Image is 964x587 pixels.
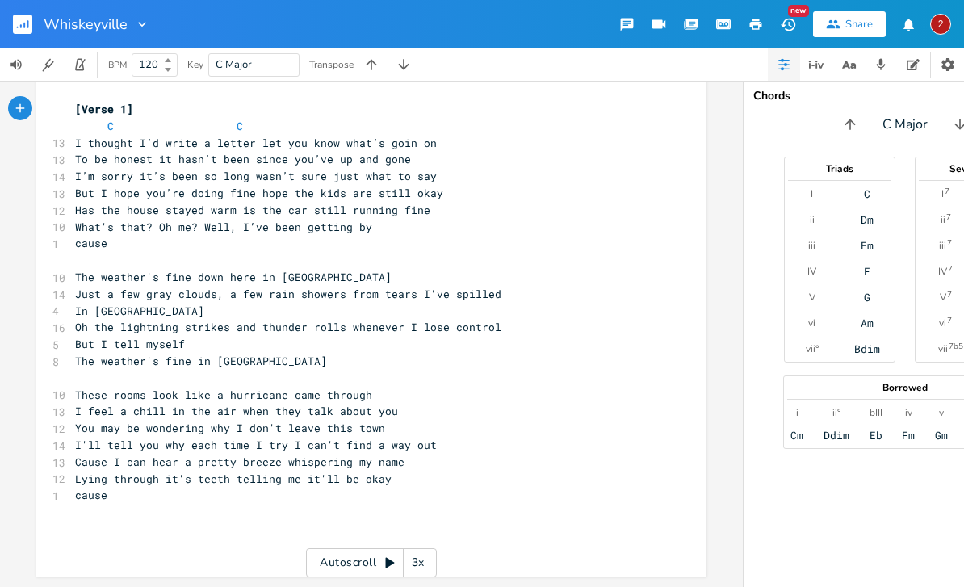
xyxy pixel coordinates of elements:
[75,488,107,502] span: cause
[870,429,882,442] div: Eb
[75,152,411,166] span: To be honest it hasn’t been since you’ve up and gone
[790,429,803,442] div: Cm
[939,239,946,252] div: iii
[938,342,948,355] div: vii
[930,14,951,35] div: 2WaterMatt
[75,320,501,334] span: Oh the lightning strikes and thunder rolls whenever I lose control
[75,136,437,150] span: I thought I’d write a letter let you know what’s goin on
[809,291,815,304] div: V
[75,236,127,250] span: cause
[864,291,870,304] div: G
[216,57,252,72] span: C Major
[941,187,944,200] div: I
[404,548,433,577] div: 3x
[75,472,392,486] span: Lying through it's teeth telling me it'll be okay
[864,187,870,200] div: C
[788,5,809,17] div: New
[75,388,372,402] span: These rooms look like a hurricane came through
[832,406,840,419] div: ii°
[938,265,947,278] div: IV
[108,61,127,69] div: BPM
[806,342,819,355] div: vii°
[854,342,880,355] div: Bdim
[309,60,354,69] div: Transpose
[796,406,798,419] div: i
[930,6,951,43] button: 2
[939,406,944,419] div: v
[187,60,203,69] div: Key
[940,291,946,304] div: V
[902,429,915,442] div: Fm
[75,354,327,368] span: The weather's fine in [GEOGRAPHIC_DATA]
[946,211,951,224] sup: 7
[75,220,372,234] span: What's that? Oh me? Well, I’ve been getting by
[44,17,128,31] span: Whiskeyville
[808,317,815,329] div: vi
[75,203,430,217] span: Has the house stayed warm is the car still running fine
[807,265,816,278] div: IV
[237,119,243,133] span: C
[75,186,443,200] span: But I hope you’re doing fine hope the kids are still okay
[75,102,133,116] span: [Verse 1]
[861,239,874,252] div: Em
[810,213,815,226] div: ii
[870,406,882,419] div: bIII
[861,317,874,329] div: Am
[941,213,945,226] div: ii
[882,115,928,134] span: C Major
[905,406,912,419] div: iv
[75,287,501,301] span: Just a few gray clouds, a few rain showers from tears I’ve spilled
[947,237,952,249] sup: 7
[75,270,392,284] span: The weather's fine down here in [GEOGRAPHIC_DATA]
[75,455,404,469] span: Cause I can hear a pretty breeze whispering my name
[947,314,952,327] sup: 7
[772,10,804,39] button: New
[861,213,874,226] div: Dm
[75,304,204,318] span: In [GEOGRAPHIC_DATA]
[75,169,437,183] span: I’m sorry it’s been so long wasn’t sure just what to say
[811,187,813,200] div: I
[306,548,437,577] div: Autoscroll
[75,337,185,351] span: But I tell myself
[813,11,886,37] button: Share
[935,429,948,442] div: Gm
[75,438,437,452] span: I'll tell you why each time I try I can't find a way out
[845,17,873,31] div: Share
[75,404,398,418] span: I feel a chill in the air when they talk about you
[75,421,385,435] span: You may be wondering why I don't leave this town
[939,317,946,329] div: vi
[785,164,895,174] div: Triads
[864,265,870,278] div: F
[949,340,963,353] sup: 7b5
[107,119,114,133] span: C
[947,288,952,301] sup: 7
[824,429,849,442] div: Ddim
[808,239,815,252] div: iii
[948,262,953,275] sup: 7
[945,185,949,198] sup: 7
